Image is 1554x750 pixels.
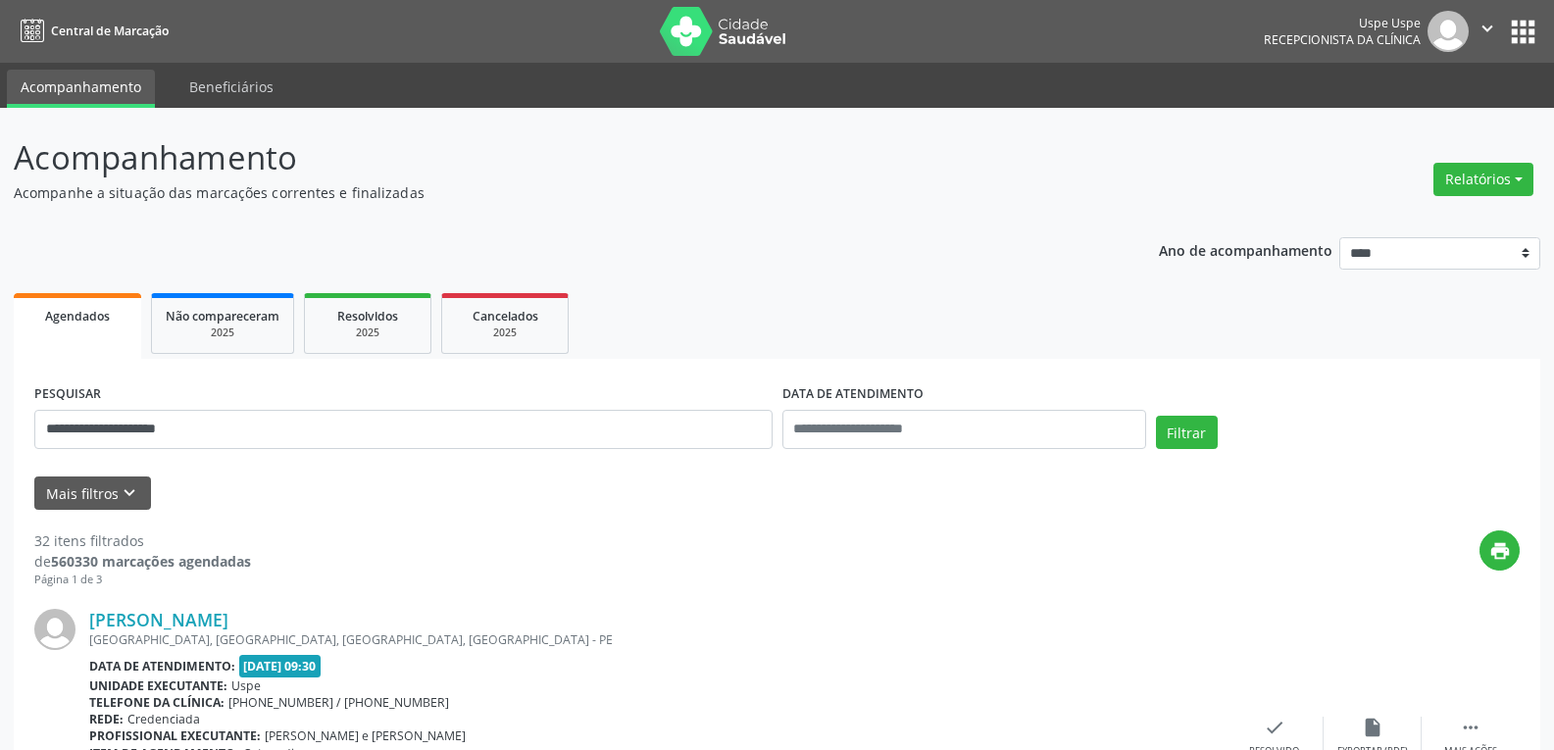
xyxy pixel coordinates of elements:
strong: 560330 marcações agendadas [51,552,251,571]
div: Página 1 de 3 [34,572,251,588]
b: Rede: [89,711,124,727]
span: [PERSON_NAME] e [PERSON_NAME] [265,727,466,744]
span: Uspe [231,677,261,694]
b: Data de atendimento: [89,658,235,675]
i: insert_drive_file [1362,717,1383,738]
p: Ano de acompanhamento [1159,237,1332,262]
button:  [1469,11,1506,52]
span: Cancelados [473,308,538,325]
div: [GEOGRAPHIC_DATA], [GEOGRAPHIC_DATA], [GEOGRAPHIC_DATA], [GEOGRAPHIC_DATA] - PE [89,631,1226,648]
button: Relatórios [1433,163,1533,196]
span: [DATE] 09:30 [239,655,322,677]
i: check [1264,717,1285,738]
button: print [1479,530,1520,571]
img: img [34,609,75,650]
img: img [1428,11,1469,52]
button: Filtrar [1156,416,1218,449]
a: [PERSON_NAME] [89,609,228,630]
span: Central de Marcação [51,23,169,39]
button: apps [1506,15,1540,49]
span: [PHONE_NUMBER] / [PHONE_NUMBER] [228,694,449,711]
div: 32 itens filtrados [34,530,251,551]
p: Acompanhamento [14,133,1082,182]
i: print [1489,540,1511,562]
span: Agendados [45,308,110,325]
i:  [1477,18,1498,39]
span: Recepcionista da clínica [1264,31,1421,48]
div: de [34,551,251,572]
span: Não compareceram [166,308,279,325]
b: Unidade executante: [89,677,227,694]
a: Beneficiários [175,70,287,104]
div: 2025 [456,325,554,340]
a: Central de Marcação [14,15,169,47]
i:  [1460,717,1481,738]
label: PESQUISAR [34,379,101,410]
label: DATA DE ATENDIMENTO [782,379,924,410]
p: Acompanhe a situação das marcações correntes e finalizadas [14,182,1082,203]
div: Uspe Uspe [1264,15,1421,31]
span: Resolvidos [337,308,398,325]
b: Profissional executante: [89,727,261,744]
div: 2025 [166,325,279,340]
b: Telefone da clínica: [89,694,225,711]
div: 2025 [319,325,417,340]
span: Credenciada [127,711,200,727]
a: Acompanhamento [7,70,155,108]
button: Mais filtroskeyboard_arrow_down [34,476,151,511]
i: keyboard_arrow_down [119,482,140,504]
